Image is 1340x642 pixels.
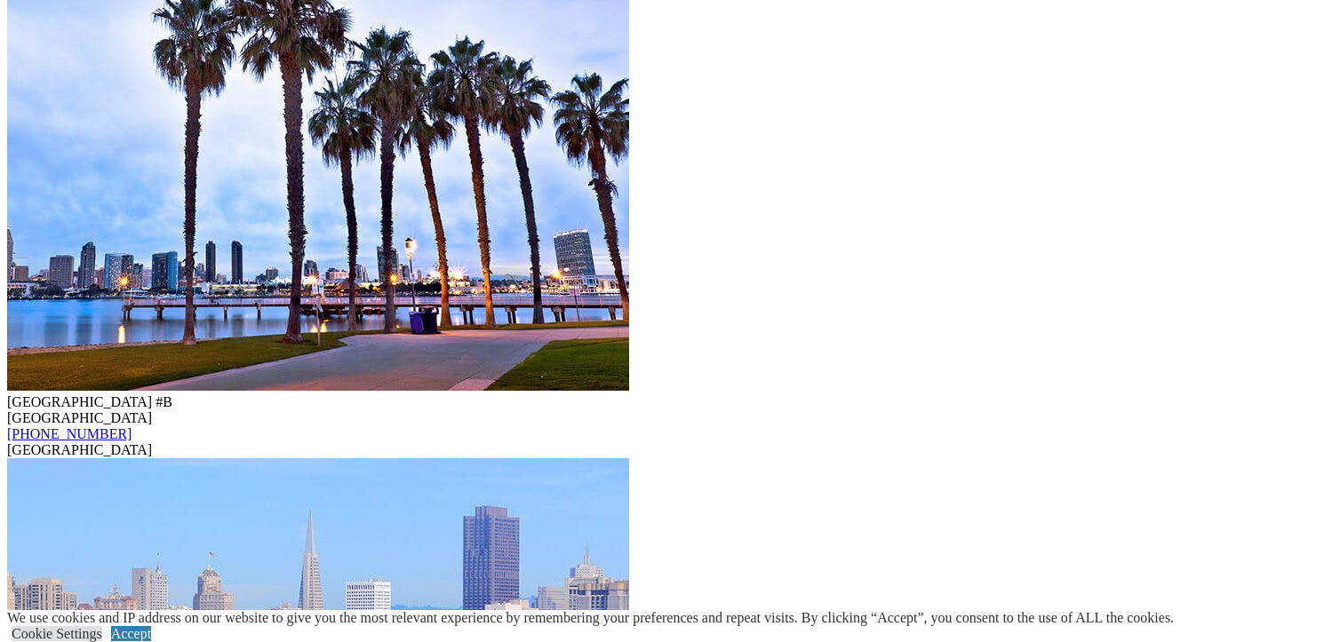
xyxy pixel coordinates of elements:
div: [GEOGRAPHIC_DATA] [7,442,1333,458]
a: [PHONE_NUMBER] [7,426,132,441]
a: Cookie Settings [12,626,102,641]
div: [GEOGRAPHIC_DATA] #B [GEOGRAPHIC_DATA] [7,394,1333,426]
div: We use cookies and IP address on our website to give you the most relevant experience by remember... [7,610,1174,626]
a: Accept [111,626,151,641]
